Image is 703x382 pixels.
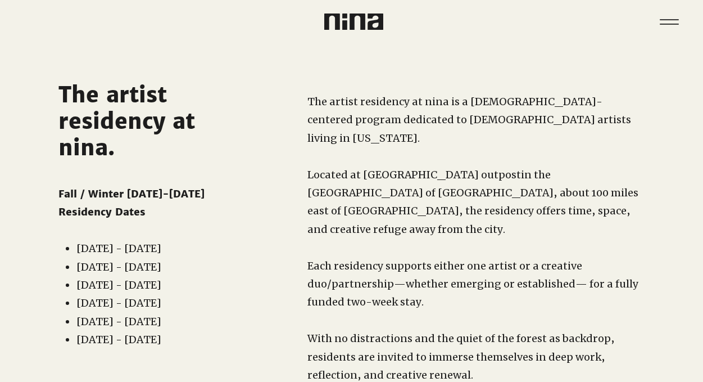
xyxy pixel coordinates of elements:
[307,168,521,181] span: Located at [GEOGRAPHIC_DATA] outpost
[307,95,631,145] span: The artist residency at nina is a [DEMOGRAPHIC_DATA]-centered program dedicated to [DEMOGRAPHIC_D...
[58,187,205,218] span: Fall / Winter [DATE]-[DATE] Residency Dates
[324,14,383,30] img: Nina Logo CMYK_Charcoal.png
[652,5,686,39] button: Menu
[652,5,686,39] nav: Site
[307,259,638,309] span: Each residency supports either one artist or a creative duo/partnership—whether emerging or estab...
[76,296,161,309] span: [DATE] - [DATE]
[307,332,615,381] span: With no distractions and the quiet of the forest as backdrop, residents are invited to immerse th...
[76,260,161,273] span: [DATE] - [DATE]
[76,278,161,291] span: [DATE] - [DATE]
[76,333,161,346] span: [DATE] - [DATE]
[307,168,638,236] span: in the [GEOGRAPHIC_DATA] of [GEOGRAPHIC_DATA], about 100 miles east of [GEOGRAPHIC_DATA], the res...
[58,82,195,161] span: The artist residency at nina.
[76,315,161,328] span: [DATE] - [DATE]
[76,242,161,255] span: [DATE] - [DATE]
